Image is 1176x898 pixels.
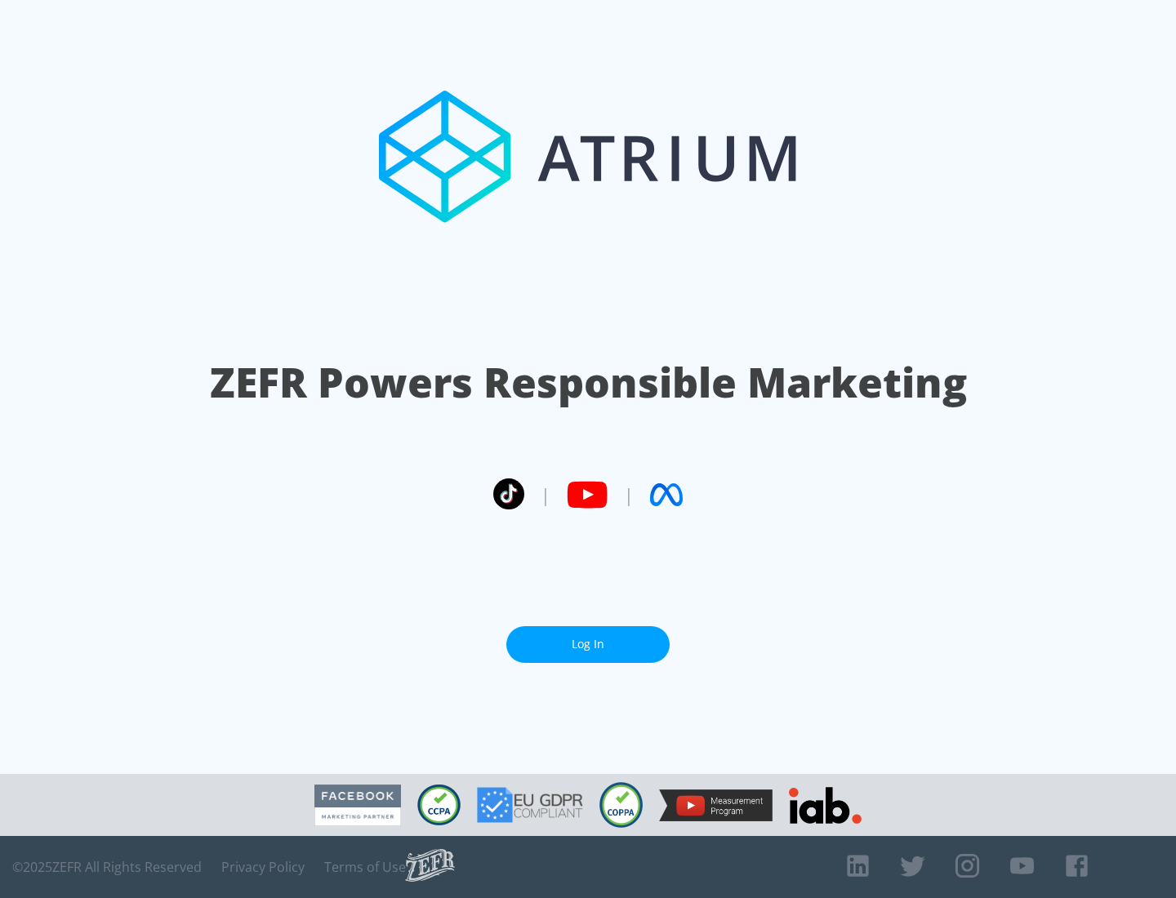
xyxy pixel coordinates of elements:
img: YouTube Measurement Program [659,789,773,821]
span: | [541,482,550,507]
a: Terms of Use [324,859,406,875]
a: Log In [506,626,670,663]
span: © 2025 ZEFR All Rights Reserved [12,859,202,875]
img: IAB [789,787,862,824]
img: GDPR Compliant [477,787,583,823]
span: | [624,482,634,507]
img: CCPA Compliant [417,785,461,825]
img: COPPA Compliant [599,782,643,828]
a: Privacy Policy [221,859,305,875]
img: Facebook Marketing Partner [314,785,401,826]
h1: ZEFR Powers Responsible Marketing [210,354,967,411]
